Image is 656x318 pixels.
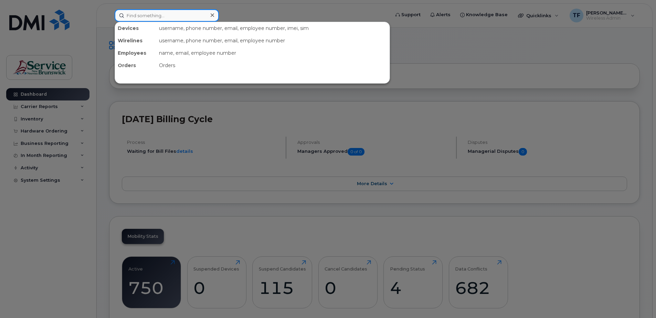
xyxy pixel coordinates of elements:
[115,59,156,72] div: Orders
[156,47,390,59] div: name, email, employee number
[156,34,390,47] div: username, phone number, email, employee number
[156,59,390,72] div: Orders
[115,22,156,34] div: Devices
[115,47,156,59] div: Employees
[156,22,390,34] div: username, phone number, email, employee number, imei, sim
[115,34,156,47] div: Wirelines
